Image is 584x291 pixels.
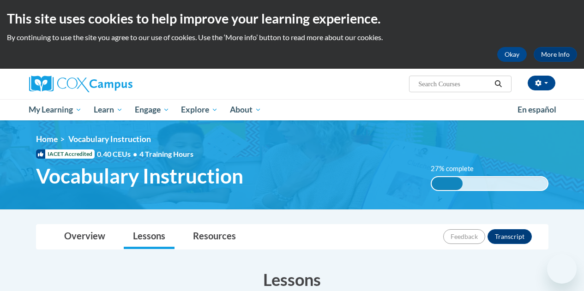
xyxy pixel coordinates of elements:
button: Okay [497,47,527,62]
iframe: Button to launch messaging window [547,254,577,284]
div: Main menu [22,99,562,120]
a: Learn [88,99,129,120]
a: Home [36,134,58,144]
a: About [224,99,267,120]
span: Explore [181,104,218,115]
button: Transcript [488,229,532,244]
span: About [230,104,261,115]
p: By continuing to use the site you agree to our use of cookies. Use the ‘More info’ button to read... [7,32,577,42]
a: Lessons [124,225,175,249]
button: Search [491,78,505,89]
a: Engage [129,99,175,120]
span: • [133,149,137,158]
span: IACET Accredited [36,149,95,159]
a: More Info [534,47,577,62]
span: Engage [135,104,169,115]
span: 0.40 CEUs [97,149,139,159]
input: Search Courses [417,78,491,89]
h2: This site uses cookies to help improve your learning experience. [7,9,577,28]
a: En español [512,100,562,119]
img: Cox Campus [29,76,132,92]
h3: Lessons [36,268,548,291]
span: My Learning [29,104,82,115]
a: Explore [175,99,224,120]
span: Vocabulary Instruction [36,164,243,188]
label: 27% complete [431,164,484,174]
a: Cox Campus [29,76,195,92]
span: 4 Training Hours [139,149,193,158]
span: En español [518,105,556,114]
span: Vocabulary Instruction [68,134,151,144]
button: Feedback [443,229,485,244]
a: My Learning [23,99,88,120]
a: Resources [184,225,245,249]
button: Account Settings [528,76,555,90]
div: 27% complete [432,177,463,190]
span: Learn [94,104,123,115]
a: Overview [55,225,114,249]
